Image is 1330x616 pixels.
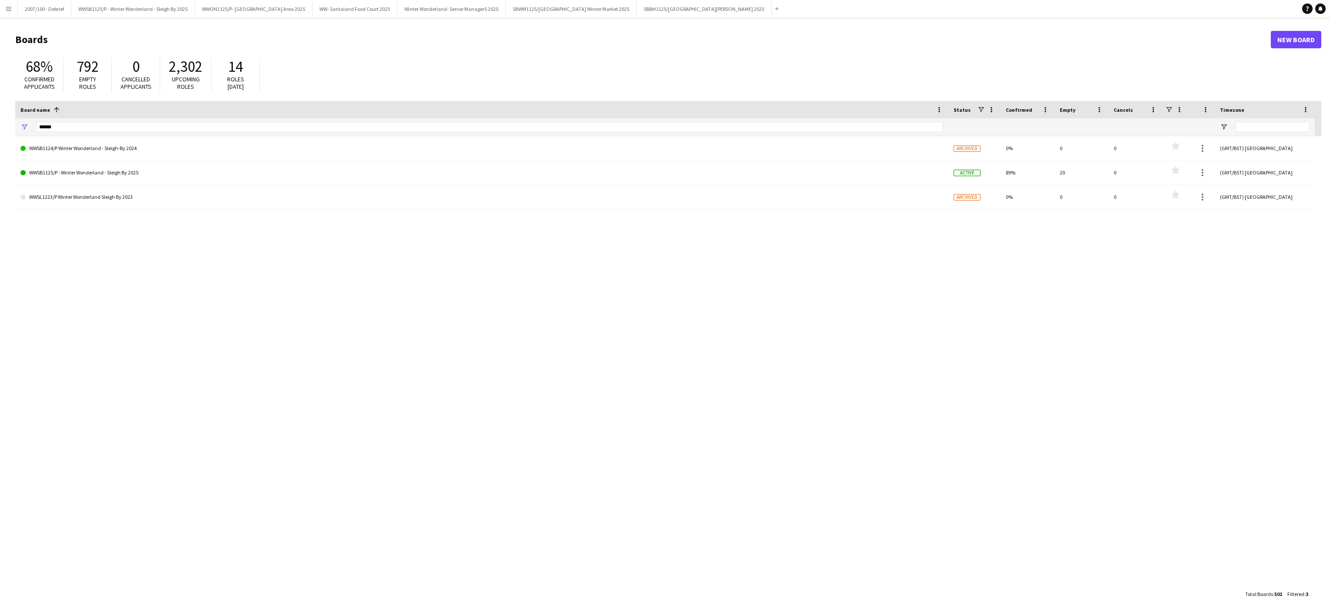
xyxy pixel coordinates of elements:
[1245,591,1273,597] span: Total Boards
[169,57,202,76] span: 2,302
[1108,185,1162,209] div: 0
[954,107,971,113] span: Status
[1055,185,1108,209] div: 0
[1114,107,1133,113] span: Cancels
[954,145,981,152] span: Archived
[1220,107,1244,113] span: Timezone
[132,57,140,76] span: 0
[1108,161,1162,184] div: 0
[1287,591,1304,597] span: Filtered
[77,57,99,76] span: 792
[1306,591,1308,597] span: 3
[195,0,312,17] button: WWON1125/P- [GEOGRAPHIC_DATA] Area 2025
[1271,31,1321,48] a: New Board
[1001,161,1055,184] div: 89%
[1001,185,1055,209] div: 0%
[20,107,50,113] span: Board name
[18,0,71,17] button: 2007/100 - Debrief
[1274,591,1282,597] span: 501
[1108,136,1162,160] div: 0
[1245,586,1282,603] div: :
[20,161,943,185] a: WWSB1125/P - Winter Wonderland - Sleigh By 2025
[71,0,195,17] button: WWSB1125/P - Winter Wonderland - Sleigh By 2025
[954,194,981,201] span: Archived
[1055,161,1108,184] div: 20
[172,75,200,90] span: Upcoming roles
[36,122,943,132] input: Board name Filter Input
[1287,586,1308,603] div: :
[1236,122,1310,132] input: Timezone Filter Input
[24,75,55,90] span: Confirmed applicants
[1215,185,1315,209] div: (GMT/BST) [GEOGRAPHIC_DATA]
[1215,161,1315,184] div: (GMT/BST) [GEOGRAPHIC_DATA]
[1220,123,1228,131] button: Open Filter Menu
[20,123,28,131] button: Open Filter Menu
[20,136,943,161] a: WWSB1124/P Winter Wonderland - Sleigh-By 2024
[1060,107,1075,113] span: Empty
[312,0,397,17] button: WW- Santaland Food Court 2025
[954,170,981,176] span: Active
[397,0,506,17] button: Winter Wonderland- Senior ManagerS 2025
[1001,136,1055,160] div: 0%
[228,57,243,76] span: 14
[1055,136,1108,160] div: 0
[26,57,53,76] span: 68%
[1006,107,1032,113] span: Confirmed
[506,0,637,17] button: SBWM1125/[GEOGRAPHIC_DATA] Winter Market 2025
[15,33,1271,46] h1: Boards
[1215,136,1315,160] div: (GMT/BST) [GEOGRAPHIC_DATA]
[79,75,96,90] span: Empty roles
[121,75,151,90] span: Cancelled applicants
[227,75,244,90] span: Roles [DATE]
[637,0,772,17] button: SBBH1125/[GEOGRAPHIC_DATA][PERSON_NAME] 2025
[20,185,943,209] a: WWSL1223/P Winter Wonderland Sleigh By 2023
